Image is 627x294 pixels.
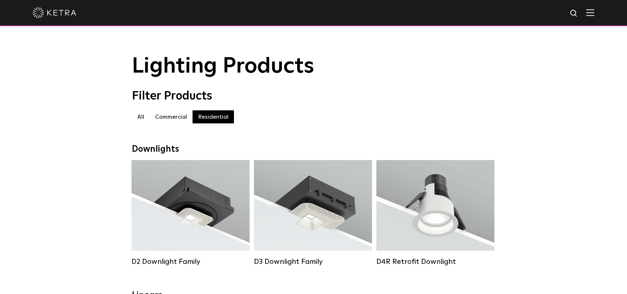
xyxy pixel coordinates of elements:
[132,89,495,103] div: Filter Products
[376,160,494,266] a: D4R Retrofit Downlight Lumen Output:800Colors:White / BlackBeam Angles:15° / 25° / 40° / 60°Watta...
[254,160,372,266] a: D3 Downlight Family Lumen Output:700 / 900 / 1100Colors:White / Black / Silver / Bronze / Paintab...
[132,144,495,155] div: Downlights
[570,9,579,18] img: search icon
[132,110,150,123] label: All
[376,257,494,266] div: D4R Retrofit Downlight
[132,56,314,77] span: Lighting Products
[193,110,234,123] label: Residential
[586,9,594,16] img: Hamburger%20Nav.svg
[132,257,250,266] div: D2 Downlight Family
[150,110,193,123] label: Commercial
[254,257,372,266] div: D3 Downlight Family
[132,160,250,266] a: D2 Downlight Family Lumen Output:1200Colors:White / Black / Gloss Black / Silver / Bronze / Silve...
[33,7,76,18] img: ketra-logo-2019-white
